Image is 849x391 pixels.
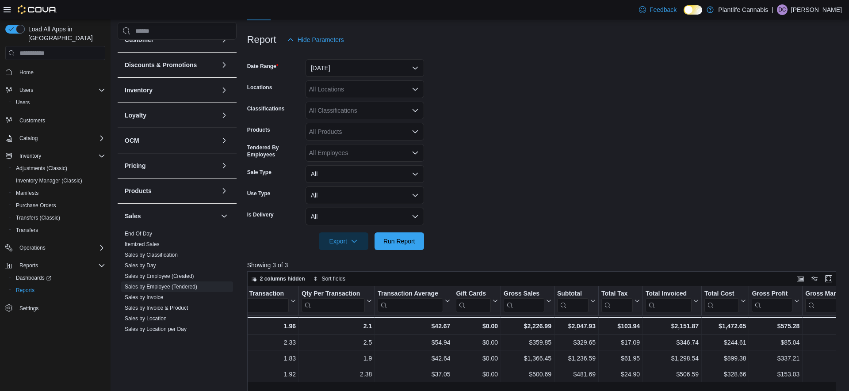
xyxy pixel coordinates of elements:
[16,151,105,161] span: Inventory
[118,228,237,380] div: Sales
[219,321,295,331] div: 1.96
[2,132,109,144] button: Catalog
[16,85,37,95] button: Users
[646,369,699,380] div: $506.59
[19,152,41,159] span: Inventory
[125,241,160,247] a: Itemized Sales
[704,353,746,364] div: $899.38
[247,211,274,218] label: Is Delivery
[383,237,415,246] span: Run Report
[704,290,739,298] div: Total Cost
[601,290,633,312] div: Total Tax
[504,290,544,298] div: Gross Sales
[456,290,491,298] div: Gift Cards
[412,86,419,93] button: Open list of options
[219,290,288,312] div: Items Per Transaction
[778,4,786,15] span: DC
[412,107,419,114] button: Open list of options
[646,290,692,312] div: Total Invoiced
[557,321,596,331] div: $2,047.93
[504,290,551,312] button: Gross Sales
[16,303,105,314] span: Settings
[601,353,640,364] div: $61.95
[12,163,71,174] a: Adjustments (Classic)
[125,111,217,120] button: Loyalty
[306,208,424,225] button: All
[752,369,799,380] div: $153.03
[247,261,842,270] p: Showing 3 of 3
[16,243,49,253] button: Operations
[2,150,109,162] button: Inventory
[19,244,46,251] span: Operations
[16,274,51,281] span: Dashboards
[12,273,55,283] a: Dashboards
[601,321,640,331] div: $103.94
[302,290,365,312] div: Qty Per Transaction
[219,60,229,70] button: Discounts & Promotions
[752,353,799,364] div: $337.21
[378,337,450,348] div: $54.94
[16,115,105,126] span: Customers
[12,188,42,198] a: Manifests
[12,200,60,211] a: Purchase Orders
[378,290,443,312] div: Transaction Average
[2,242,109,254] button: Operations
[16,165,67,172] span: Adjustments (Classic)
[646,337,699,348] div: $346.74
[9,187,109,199] button: Manifests
[772,4,773,15] p: |
[219,34,229,45] button: Customer
[704,290,746,312] button: Total Cost
[219,337,295,348] div: 2.33
[16,133,105,144] span: Catalog
[646,290,699,312] button: Total Invoiced
[9,212,109,224] button: Transfers (Classic)
[306,165,424,183] button: All
[125,186,152,195] h3: Products
[219,110,229,121] button: Loyalty
[504,353,551,364] div: $1,366.45
[302,353,372,364] div: 1.9
[12,285,38,296] a: Reports
[557,290,589,312] div: Subtotal
[125,136,217,145] button: OCM
[809,273,820,284] button: Display options
[456,290,498,312] button: Gift Cards
[219,369,295,380] div: 1.92
[306,59,424,77] button: [DATE]
[125,273,194,280] span: Sales by Employee (Created)
[125,161,217,170] button: Pricing
[19,69,34,76] span: Home
[456,353,498,364] div: $0.00
[9,224,109,236] button: Transfers
[557,353,596,364] div: $1,236.59
[12,200,105,211] span: Purchase Orders
[412,128,419,135] button: Open list of options
[19,87,33,94] span: Users
[125,315,167,322] a: Sales by Location
[283,31,348,49] button: Hide Parameters
[247,144,302,158] label: Tendered By Employees
[777,4,788,15] div: Donna Chapman
[16,177,82,184] span: Inventory Manager (Classic)
[504,321,551,331] div: $2,226.99
[12,225,42,235] a: Transfers
[704,321,746,331] div: $1,472.65
[247,190,270,197] label: Use Type
[324,232,363,250] span: Export
[247,84,272,91] label: Locations
[12,213,64,223] a: Transfers (Classic)
[646,321,699,331] div: $2,151.87
[125,161,145,170] h3: Pricing
[248,273,309,284] button: 2 columns hidden
[704,337,746,348] div: $244.61
[219,290,295,312] button: Items Per Transaction
[219,353,295,364] div: 1.83
[9,199,109,212] button: Purchase Orders
[9,162,109,175] button: Adjustments (Classic)
[247,105,285,112] label: Classifications
[125,326,187,332] a: Sales by Location per Day
[650,5,677,14] span: Feedback
[9,272,109,284] a: Dashboards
